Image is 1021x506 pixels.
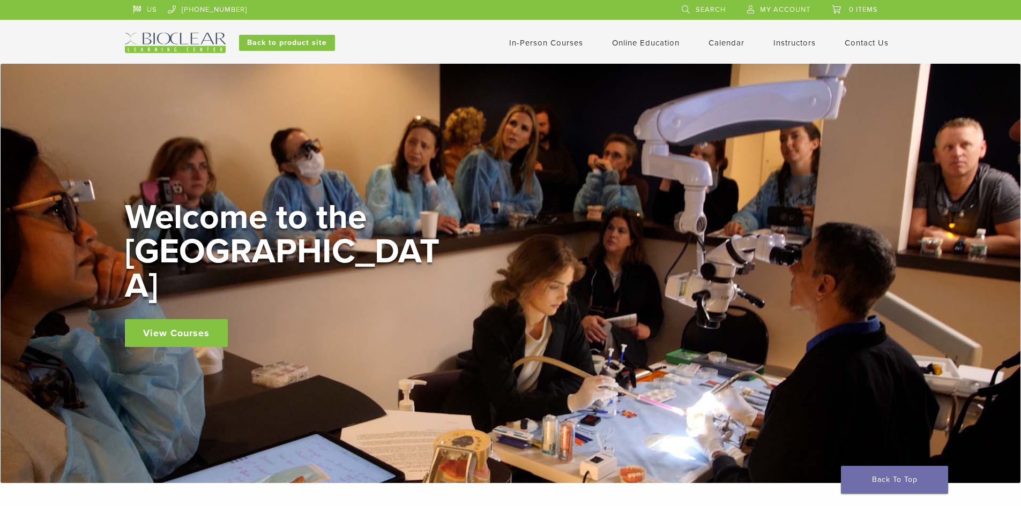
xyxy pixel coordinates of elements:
[125,200,446,303] h2: Welcome to the [GEOGRAPHIC_DATA]
[696,5,726,14] span: Search
[239,35,335,51] a: Back to product site
[509,38,583,48] a: In-Person Courses
[849,5,878,14] span: 0 items
[760,5,810,14] span: My Account
[709,38,744,48] a: Calendar
[845,38,889,48] a: Contact Us
[612,38,680,48] a: Online Education
[125,319,228,347] a: View Courses
[841,466,948,494] a: Back To Top
[125,33,226,53] img: Bioclear
[773,38,816,48] a: Instructors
